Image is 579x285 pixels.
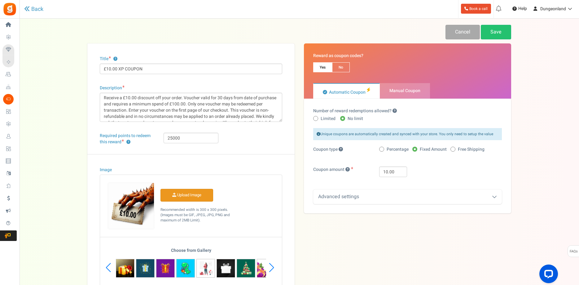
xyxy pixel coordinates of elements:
[517,6,527,12] span: Help
[569,246,578,257] span: FAQs
[100,93,282,122] textarea: Receive a £10.00 discount off your order. Voucher valid for 30 days from date of purchase and req...
[321,116,336,122] span: Limited
[160,207,238,223] p: Recommended width is 300 x 300 pixels. (Images must be GIF, JPEG, JPG, PNG and maximum of 2MB Lim...
[540,6,566,12] span: Dungeonland
[313,146,343,153] span: Coupon type
[366,87,370,92] i: Recommended
[313,166,344,173] span: Coupon amount
[329,89,366,96] span: Automatic Coupon
[113,57,117,61] button: Title
[481,25,511,39] a: Save
[100,85,125,91] label: Description
[458,146,485,153] span: Free Shipping
[389,87,420,94] span: Manual Coupon
[313,62,332,72] span: Yes
[313,108,397,114] label: Number of reward redemptions allowed?
[116,248,266,256] h5: Choose from Gallery
[387,146,409,153] span: Percentage
[348,116,363,122] span: No limit
[100,64,282,74] input: E.g. $25 coupon or Dinner for two
[461,4,491,14] a: Book a call
[100,56,117,62] label: Title
[510,4,529,14] a: Help
[445,25,480,39] a: Cancel
[313,53,363,59] label: Reward as coupon codes?
[332,62,350,72] span: No
[420,146,447,153] span: Fixed Amount
[126,140,130,144] button: Required points to redeem this reward
[313,128,502,140] div: Unique coupons are automatically created and synced with your store. You only need to setup the v...
[100,167,112,173] label: Image
[313,189,502,204] div: Advanced settings
[100,133,154,145] label: Required points to redeem this reward
[3,2,17,16] img: Gratisfaction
